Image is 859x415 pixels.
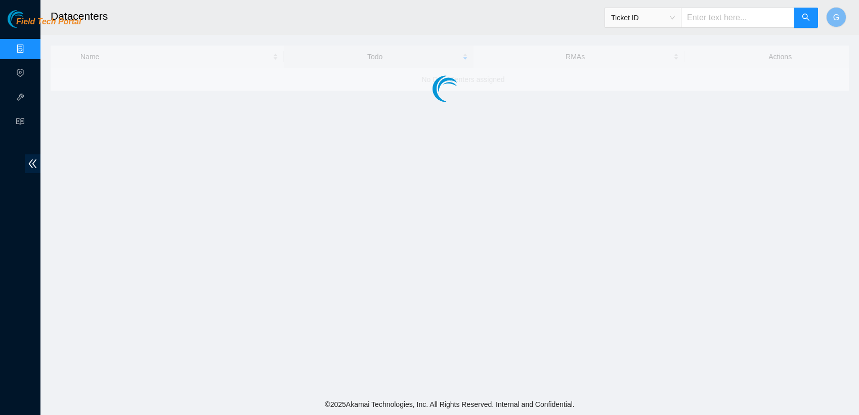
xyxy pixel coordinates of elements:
button: search [794,8,818,28]
span: double-left [25,154,40,173]
span: G [833,11,839,24]
input: Enter text here... [681,8,794,28]
a: Akamai TechnologiesField Tech Portal [8,18,81,31]
span: read [16,113,24,133]
span: search [802,13,810,23]
span: Field Tech Portal [16,17,81,27]
button: G [826,7,846,27]
img: Akamai Technologies [8,10,51,28]
span: Ticket ID [611,10,675,25]
footer: © 2025 Akamai Technologies, Inc. All Rights Reserved. Internal and Confidential. [40,394,859,415]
